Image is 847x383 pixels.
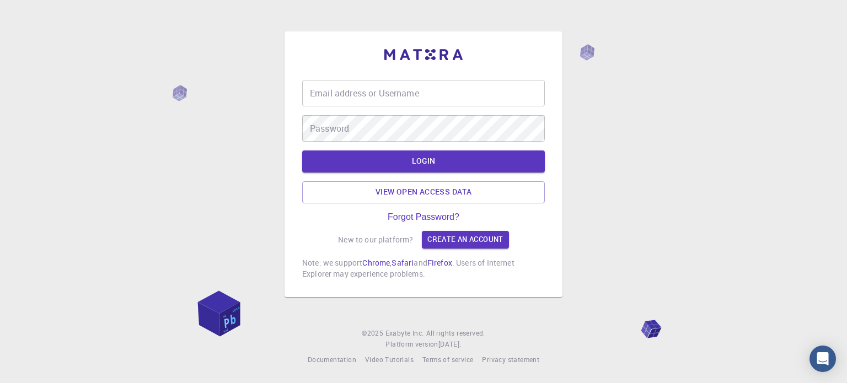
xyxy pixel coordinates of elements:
span: Video Tutorials [365,355,414,364]
span: Terms of service [422,355,473,364]
span: All rights reserved. [426,328,485,339]
span: [DATE] . [438,339,462,348]
a: Privacy statement [482,354,539,365]
a: View open access data [302,181,545,203]
a: Chrome [362,257,390,268]
a: Firefox [427,257,452,268]
span: Documentation [308,355,356,364]
a: Exabyte Inc. [385,328,424,339]
a: Terms of service [422,354,473,365]
a: Create an account [422,231,508,249]
span: © 2025 [362,328,385,339]
span: Platform version [385,339,438,350]
span: Exabyte Inc. [385,328,424,337]
a: Safari [392,257,414,268]
div: Open Intercom Messenger [810,346,836,372]
a: Video Tutorials [365,354,414,365]
a: Documentation [308,354,356,365]
p: Note: we support , and . Users of Internet Explorer may experience problems. [302,257,545,279]
button: LOGIN [302,150,545,172]
p: New to our platform? [338,234,413,245]
a: [DATE]. [438,339,462,350]
span: Privacy statement [482,355,539,364]
a: Forgot Password? [388,212,459,222]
